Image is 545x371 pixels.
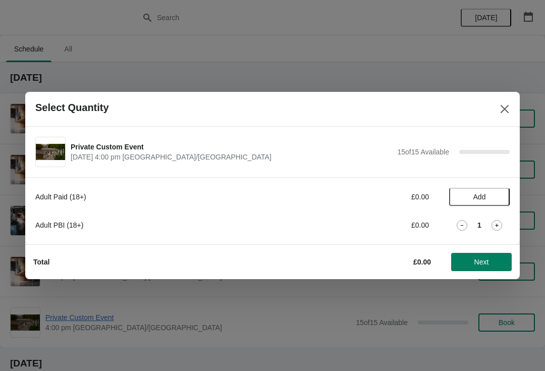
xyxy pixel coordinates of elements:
[449,188,510,206] button: Add
[36,144,65,161] img: Private Custom Event | | October 4 | 4:00 pm Europe/London
[35,220,315,230] div: Adult PBI (18+)
[477,220,481,230] strong: 1
[35,192,315,202] div: Adult Paid (18+)
[413,258,431,266] strong: £0.00
[336,220,429,230] div: £0.00
[33,258,49,266] strong: Total
[397,148,449,156] span: 15 of 15 Available
[451,253,512,271] button: Next
[35,102,109,114] h2: Select Quantity
[336,192,429,202] div: £0.00
[474,258,489,266] span: Next
[496,100,514,118] button: Close
[473,193,486,201] span: Add
[71,152,392,162] span: [DATE] 4:00 pm [GEOGRAPHIC_DATA]/[GEOGRAPHIC_DATA]
[71,142,392,152] span: Private Custom Event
